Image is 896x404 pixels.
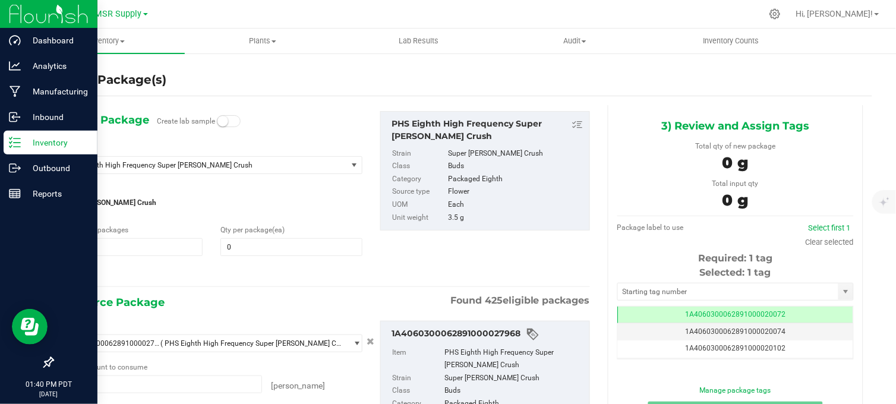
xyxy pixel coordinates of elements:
div: Buds [449,160,583,173]
div: Super [PERSON_NAME] Crush [449,147,583,160]
div: Manage settings [768,8,783,20]
span: Required: 1 tag [699,252,773,264]
span: Package to consume [61,363,147,371]
p: [DATE] [5,390,92,399]
label: Class [393,160,446,173]
span: count [89,363,108,371]
p: Dashboard [21,33,92,48]
p: Outbound [21,161,92,175]
a: Audit [497,29,653,53]
span: select [838,283,853,300]
span: Qty per package [220,226,285,234]
p: Inbound [21,110,92,124]
span: ( PHS Eighth High Frequency Super [PERSON_NAME] Crush ) [160,339,342,348]
p: Manufacturing [21,84,92,99]
span: 0 g [723,191,749,210]
div: Super [PERSON_NAME] Crush [444,372,583,385]
span: 3) Review and Assign Tags [662,117,810,135]
a: Select first 1 [809,223,851,232]
span: 1A4060300062891000020074 [686,327,786,336]
inline-svg: Inbound [9,111,21,123]
label: Strain [393,372,443,385]
label: Create lab sample [157,112,215,130]
span: 1A4060300062891000020072 [686,310,786,318]
span: 1) New Package [61,111,149,129]
span: Package label to use [617,223,684,232]
span: select [347,157,362,173]
a: Manage package tags [700,386,771,394]
span: 425 [485,295,503,306]
label: Source type [393,185,446,198]
label: Unit weight [393,212,446,225]
span: Hi, [PERSON_NAME]! [796,9,873,18]
label: Strain [393,147,446,160]
input: 0 [221,239,361,255]
h4: Create Package(s) [52,71,166,89]
a: Clear selected [806,238,854,247]
span: Found eligible packages [450,293,590,308]
span: PHS Eighth High Frequency Super [PERSON_NAME] Crush [67,161,331,169]
div: Packaged Eighth [449,173,583,186]
span: (ea) [272,226,285,234]
inline-svg: Manufacturing [9,86,21,97]
span: select [347,335,362,352]
p: Reports [21,187,92,201]
inline-svg: Dashboard [9,34,21,46]
span: Lab Results [383,36,455,46]
div: 1A4060300062891000027968 [392,327,583,342]
label: Class [393,384,443,397]
span: Audit [497,36,652,46]
span: Super [PERSON_NAME] Crush [61,194,362,212]
span: MSR Supply [95,9,142,19]
button: Cancel button [364,333,378,351]
inline-svg: Inventory [9,137,21,149]
label: UOM [393,198,446,212]
div: Flower [449,185,583,198]
a: Inventory Counts [653,29,809,53]
inline-svg: Outbound [9,162,21,174]
p: Inventory [21,135,92,150]
span: 0 g [723,153,749,172]
inline-svg: Reports [9,188,21,200]
span: Total qty of new package [696,142,776,150]
label: Category [393,173,446,186]
a: Lab Results [341,29,497,53]
div: PHS Eighth High Frequency Super Berry Crush [392,118,583,143]
span: 1A4060300062891000020102 [686,344,786,352]
span: 1A4060300062891000027968 [67,339,160,348]
div: Each [449,198,583,212]
span: Inventory [29,36,185,46]
p: 01:40 PM PDT [5,379,92,390]
label: Item [393,346,443,372]
input: 1 [62,239,202,255]
input: Starting tag number [618,283,838,300]
span: [PERSON_NAME] [271,381,326,390]
span: Plants [185,36,340,46]
span: Selected: 1 tag [700,267,771,278]
div: PHS Eighth High Frequency Super [PERSON_NAME] Crush [444,346,583,372]
span: Inventory Counts [687,36,775,46]
iframe: Resource center [12,309,48,345]
div: Buds [444,384,583,397]
div: 3.5 g [449,212,583,225]
p: Analytics [21,59,92,73]
span: 2) Source Package [61,293,165,311]
a: Plants [185,29,341,53]
span: Total input qty [712,179,759,188]
inline-svg: Analytics [9,60,21,72]
a: Inventory [29,29,185,53]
